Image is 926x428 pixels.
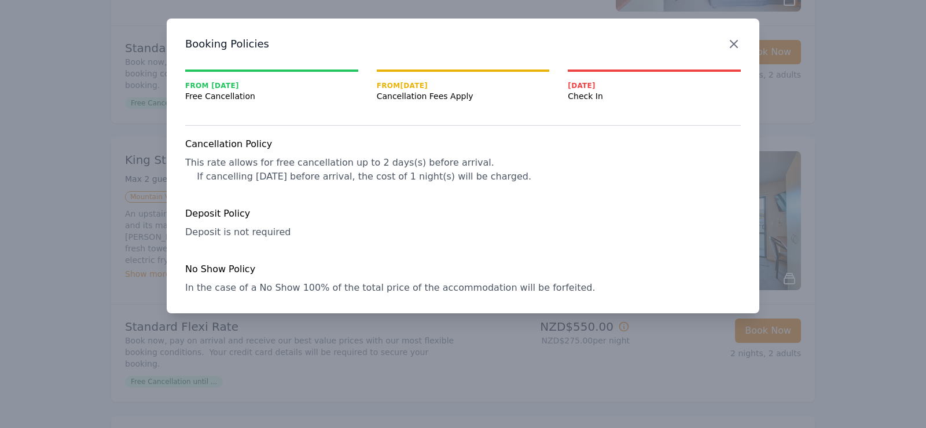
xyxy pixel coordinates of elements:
span: Free Cancellation [185,90,358,102]
span: In the case of a No Show 100% of the total price of the accommodation will be forfeited. [185,282,595,293]
span: From [DATE] [185,81,358,90]
h4: No Show Policy [185,262,741,276]
span: This rate allows for free cancellation up to 2 days(s) before arrival. If cancelling [DATE] befor... [185,157,531,182]
h3: Booking Policies [185,37,741,51]
h4: Cancellation Policy [185,137,741,151]
span: Deposit is not required [185,226,291,237]
h4: Deposit Policy [185,207,741,221]
span: Cancellation Fees Apply [377,90,550,102]
span: [DATE] [568,81,741,90]
span: From [DATE] [377,81,550,90]
span: Check In [568,90,741,102]
nav: Progress mt-20 [185,69,741,102]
